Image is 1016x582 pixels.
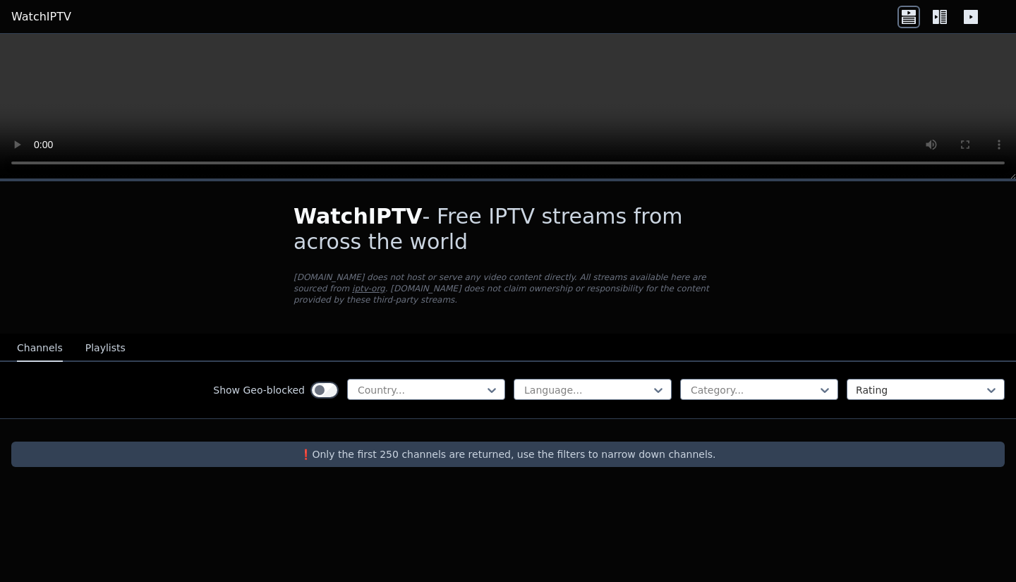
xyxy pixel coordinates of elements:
p: [DOMAIN_NAME] does not host or serve any video content directly. All streams available here are s... [294,272,722,305]
p: ❗️Only the first 250 channels are returned, use the filters to narrow down channels. [17,447,999,461]
button: Channels [17,335,63,362]
a: iptv-org [352,284,385,293]
h1: - Free IPTV streams from across the world [294,204,722,255]
label: Show Geo-blocked [213,383,305,397]
span: WatchIPTV [294,204,423,229]
button: Playlists [85,335,126,362]
a: WatchIPTV [11,8,71,25]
